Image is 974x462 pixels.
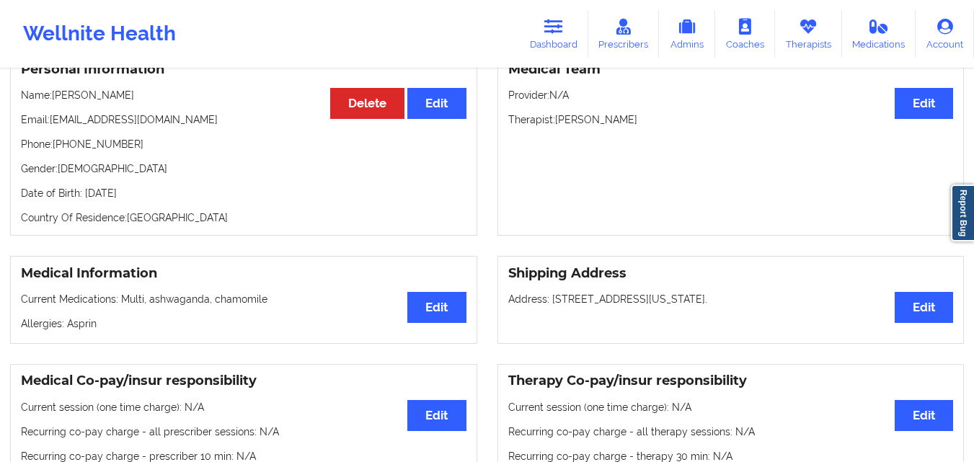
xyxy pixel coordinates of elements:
h3: Medical Co-pay/insur responsibility [21,373,466,389]
a: Dashboard [519,10,588,58]
a: Report Bug [951,185,974,241]
p: Gender: [DEMOGRAPHIC_DATA] [21,161,466,176]
button: Delete [330,88,404,119]
h3: Therapy Co-pay/insur responsibility [508,373,954,389]
h3: Personal Information [21,61,466,78]
p: Phone: [PHONE_NUMBER] [21,137,466,151]
p: Current session (one time charge): N/A [21,400,466,414]
a: Therapists [775,10,842,58]
p: Country Of Residence: [GEOGRAPHIC_DATA] [21,210,466,225]
p: Current session (one time charge): N/A [508,400,954,414]
h3: Shipping Address [508,265,954,282]
a: Medications [842,10,916,58]
h3: Medical Team [508,61,954,78]
button: Edit [895,292,953,323]
a: Prescribers [588,10,660,58]
p: Recurring co-pay charge - all prescriber sessions : N/A [21,425,466,439]
p: Current Medications: Multi, ashwaganda, chamomile [21,292,466,306]
button: Edit [407,88,466,119]
h3: Medical Information [21,265,466,282]
p: Allergies: Asprin [21,316,466,331]
a: Account [916,10,974,58]
p: Recurring co-pay charge - all therapy sessions : N/A [508,425,954,439]
p: Date of Birth: [DATE] [21,186,466,200]
a: Coaches [715,10,775,58]
p: Address: [STREET_ADDRESS][US_STATE]. [508,292,954,306]
button: Edit [407,400,466,431]
button: Edit [895,400,953,431]
button: Edit [407,292,466,323]
p: Provider: N/A [508,88,954,102]
a: Admins [659,10,715,58]
p: Therapist: [PERSON_NAME] [508,112,954,127]
p: Email: [EMAIL_ADDRESS][DOMAIN_NAME] [21,112,466,127]
button: Edit [895,88,953,119]
p: Name: [PERSON_NAME] [21,88,466,102]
